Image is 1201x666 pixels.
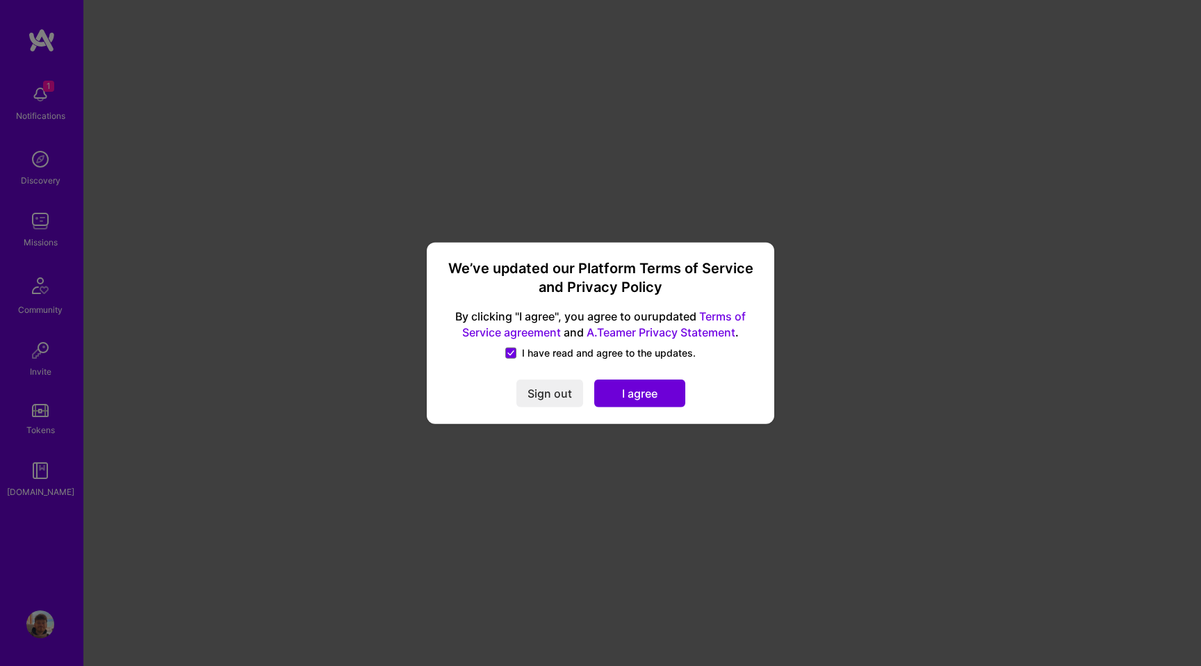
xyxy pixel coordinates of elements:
[443,259,758,298] h3: We’ve updated our Platform Terms of Service and Privacy Policy
[522,346,696,359] span: I have read and agree to the updates.
[587,325,735,339] a: A.Teamer Privacy Statement
[594,379,685,407] button: I agree
[516,379,583,407] button: Sign out
[443,309,758,341] span: By clicking "I agree", you agree to our updated and .
[462,309,746,339] a: Terms of Service agreement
